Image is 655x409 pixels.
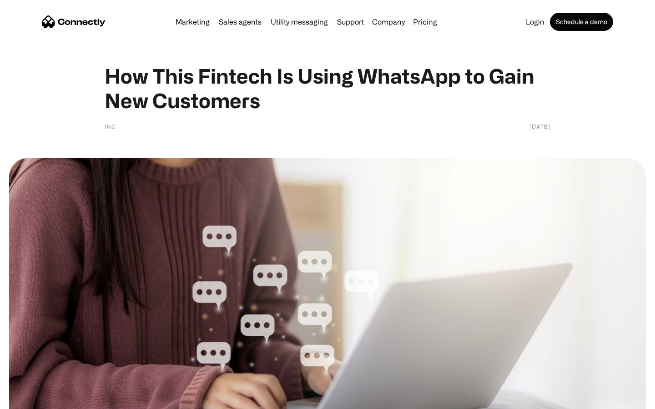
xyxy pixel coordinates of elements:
[522,18,548,25] a: Login
[18,393,55,406] ul: Language list
[550,13,613,31] a: Schedule a demo
[9,393,55,406] aside: Language selected: English
[529,122,550,131] div: [DATE]
[215,18,265,25] a: Sales agents
[333,18,368,25] a: Support
[267,18,332,25] a: Utility messaging
[105,122,116,131] div: INC
[105,64,550,113] h1: How This Fintech Is Using WhatsApp to Gain New Customers
[172,18,213,25] a: Marketing
[372,15,405,28] div: Company
[409,18,441,25] a: Pricing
